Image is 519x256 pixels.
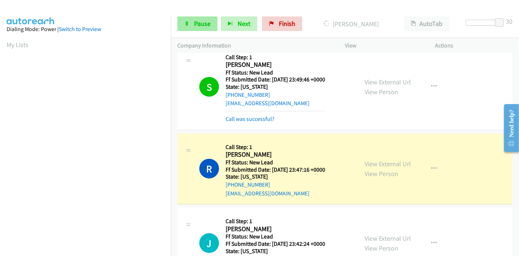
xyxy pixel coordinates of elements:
a: Finish [262,16,302,31]
div: 30 [506,16,512,26]
a: View External Url [365,78,411,86]
h2: [PERSON_NAME] [226,225,325,233]
a: [PHONE_NUMBER] [226,181,270,188]
a: [EMAIL_ADDRESS][DOMAIN_NAME] [226,100,310,107]
h5: State: [US_STATE] [226,83,325,91]
h5: Ff Status: New Lead [226,159,325,166]
div: Dialing Mode: Power | [7,25,164,34]
h5: State: [US_STATE] [226,173,325,180]
div: The call is yet to be attempted [199,233,219,253]
h5: Call Step: 1 [226,144,325,151]
h1: R [199,159,219,179]
h1: S [199,77,219,97]
a: Pause [177,16,218,31]
span: Next [238,19,250,28]
p: Company Information [177,41,332,50]
h5: State: [US_STATE] [226,248,325,255]
a: View Person [365,88,398,96]
h2: [PERSON_NAME] [226,61,325,69]
a: [PHONE_NUMBER] [226,91,270,98]
h5: Call Step: 1 [226,218,325,225]
iframe: Resource Center [498,99,519,157]
a: View External Url [365,234,411,242]
a: [EMAIL_ADDRESS][DOMAIN_NAME] [226,190,310,197]
h5: Ff Status: New Lead [226,233,325,240]
h5: Ff Submitted Date: [DATE] 23:42:24 +0000 [226,240,325,248]
h2: [PERSON_NAME] [226,150,325,159]
p: [PERSON_NAME] [312,19,391,29]
a: View Person [365,169,398,178]
p: Actions [435,41,513,50]
span: Pause [194,19,211,28]
h5: Ff Submitted Date: [DATE] 23:49:46 +0000 [226,76,325,83]
a: Call was successful? [226,115,274,122]
h5: Call Step: 1 [226,54,325,61]
p: View [345,41,422,50]
button: AutoTab [404,16,449,31]
h1: J [199,233,219,253]
h5: Ff Status: New Lead [226,69,325,76]
button: Next [221,16,257,31]
a: View External Url [365,160,411,168]
a: Switch to Preview [59,26,101,33]
h5: Ff Submitted Date: [DATE] 23:47:16 +0000 [226,166,325,173]
a: View Person [365,244,398,252]
span: Finish [279,19,295,28]
a: My Lists [7,41,28,49]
